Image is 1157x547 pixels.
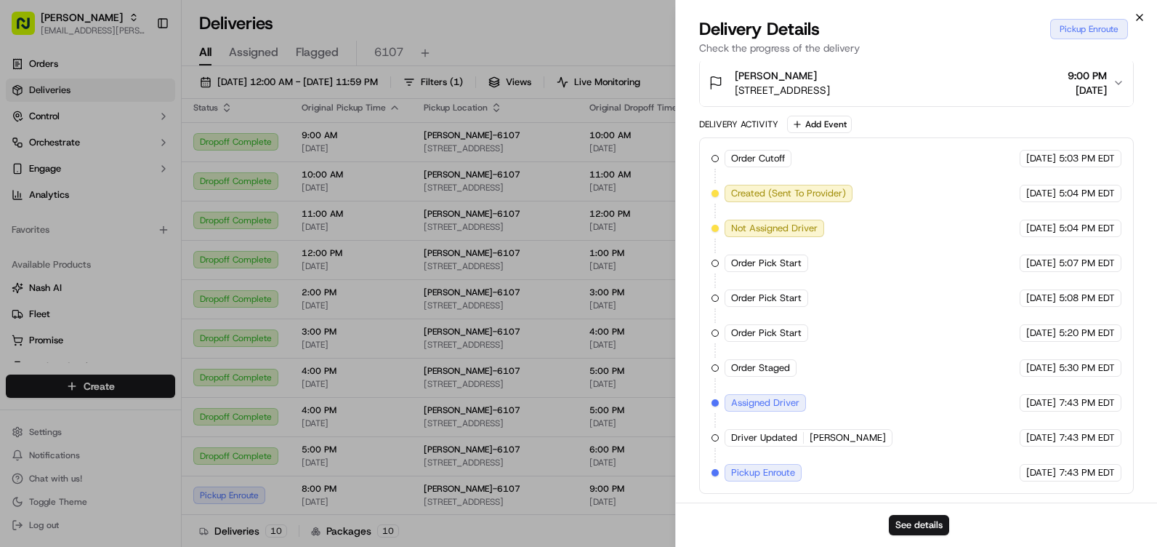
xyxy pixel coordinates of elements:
div: We're available if you need us! [49,153,184,165]
span: Driver Updated [731,431,797,444]
span: [PERSON_NAME] [810,431,886,444]
span: 5:03 PM EDT [1059,152,1115,165]
span: [STREET_ADDRESS] [735,83,830,97]
span: 7:43 PM EDT [1059,431,1115,444]
button: [PERSON_NAME][STREET_ADDRESS]9:00 PM[DATE] [700,60,1133,106]
span: [DATE] [1026,431,1056,444]
span: 5:04 PM EDT [1059,187,1115,200]
img: 1736555255976-a54dd68f-1ca7-489b-9aae-adbdc363a1c4 [15,139,41,165]
span: [DATE] [1026,187,1056,200]
span: [DATE] [1026,292,1056,305]
span: [PERSON_NAME] [735,68,817,83]
span: [DATE] [1026,257,1056,270]
span: Pylon [145,247,176,257]
span: [DATE] [1026,362,1056,375]
span: [DATE] [1026,327,1056,340]
span: [DATE] [1026,222,1056,235]
span: [DATE] [1026,152,1056,165]
span: Pickup Enroute [731,466,795,479]
span: Order Pick Start [731,257,802,270]
span: Assigned Driver [731,396,799,410]
div: Delivery Activity [699,119,778,130]
a: 💻API Documentation [117,205,239,231]
span: Order Pick Start [731,327,802,340]
span: Delivery Details [699,17,820,41]
span: 5:08 PM EDT [1059,292,1115,305]
button: See details [889,515,949,535]
img: Nash [15,15,44,44]
div: 📗 [15,212,26,224]
span: Order Cutoff [731,152,785,165]
div: Start new chat [49,139,238,153]
span: Order Staged [731,362,790,375]
span: Not Assigned Driver [731,222,818,235]
span: Order Pick Start [731,292,802,305]
span: [DATE] [1026,396,1056,410]
span: 5:20 PM EDT [1059,327,1115,340]
span: 7:43 PM EDT [1059,396,1115,410]
input: Got a question? Start typing here... [38,94,262,109]
span: 5:30 PM EDT [1059,362,1115,375]
span: 5:07 PM EDT [1059,257,1115,270]
a: Powered byPylon [102,246,176,257]
span: API Documentation [137,211,233,225]
a: 📗Knowledge Base [9,205,117,231]
p: Check the progress of the delivery [699,41,1134,55]
span: 5:04 PM EDT [1059,222,1115,235]
span: 7:43 PM EDT [1059,466,1115,479]
div: 💻 [123,212,134,224]
span: Knowledge Base [29,211,111,225]
span: 9:00 PM [1068,68,1107,83]
span: Created (Sent To Provider) [731,187,846,200]
button: Start new chat [247,143,265,161]
p: Welcome 👋 [15,58,265,81]
button: Add Event [787,116,852,133]
span: [DATE] [1026,466,1056,479]
span: [DATE] [1068,83,1107,97]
